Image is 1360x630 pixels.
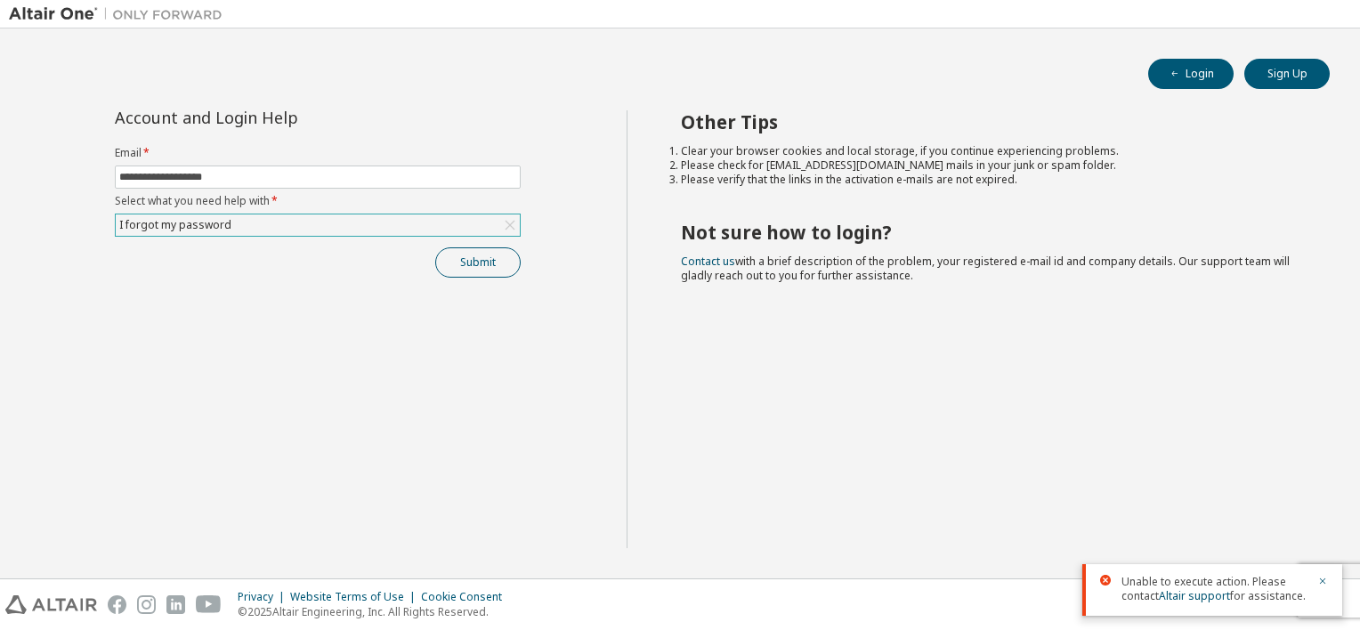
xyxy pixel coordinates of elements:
[108,595,126,614] img: facebook.svg
[1148,59,1234,89] button: Login
[196,595,222,614] img: youtube.svg
[681,158,1299,173] li: Please check for [EMAIL_ADDRESS][DOMAIN_NAME] mails in your junk or spam folder.
[5,595,97,614] img: altair_logo.svg
[681,173,1299,187] li: Please verify that the links in the activation e-mails are not expired.
[238,590,290,604] div: Privacy
[421,590,513,604] div: Cookie Consent
[681,144,1299,158] li: Clear your browser cookies and local storage, if you continue experiencing problems.
[1159,588,1230,603] a: Altair support
[290,590,421,604] div: Website Terms of Use
[435,247,521,278] button: Submit
[1121,575,1307,603] span: Unable to execute action. Please contact for assistance.
[238,604,513,619] p: © 2025 Altair Engineering, Inc. All Rights Reserved.
[117,215,234,235] div: I forgot my password
[9,5,231,23] img: Altair One
[115,194,521,208] label: Select what you need help with
[1244,59,1330,89] button: Sign Up
[166,595,185,614] img: linkedin.svg
[115,110,440,125] div: Account and Login Help
[137,595,156,614] img: instagram.svg
[681,221,1299,244] h2: Not sure how to login?
[681,110,1299,133] h2: Other Tips
[681,254,1290,283] span: with a brief description of the problem, your registered e-mail id and company details. Our suppo...
[116,214,520,236] div: I forgot my password
[115,146,521,160] label: Email
[681,254,735,269] a: Contact us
